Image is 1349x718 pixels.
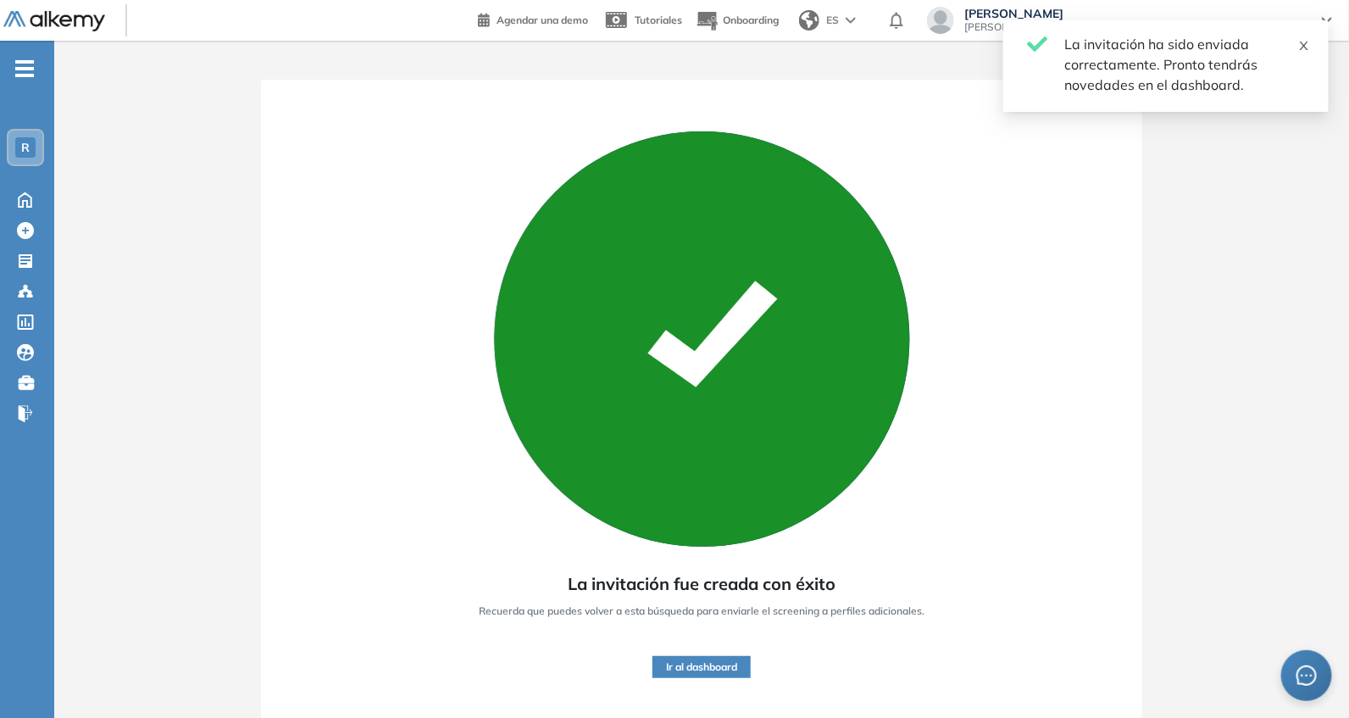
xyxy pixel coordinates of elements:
button: Ir al dashboard [652,656,751,678]
span: Tutoriales [635,14,682,26]
span: close [1298,40,1310,52]
span: [PERSON_NAME][EMAIL_ADDRESS][PERSON_NAME][DOMAIN_NAME] [964,20,1305,34]
i: - [15,67,34,70]
span: Recuerda que puedes volver a esta búsqueda para enviarle el screening a perfiles adicionales. [479,604,924,619]
span: Onboarding [723,14,779,26]
img: world [799,10,819,31]
div: La invitación ha sido enviada correctamente. Pronto tendrás novedades en el dashboard. [1064,34,1308,95]
span: ES [826,13,839,28]
a: Agendar una demo [478,8,588,29]
img: arrow [846,17,856,24]
button: Onboarding [696,3,779,39]
span: [PERSON_NAME] [964,7,1305,20]
span: Agendar una demo [497,14,588,26]
img: Logo [3,11,105,32]
span: La invitación fue creada con éxito [568,571,835,597]
span: message [1296,665,1317,686]
span: R [21,141,30,154]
